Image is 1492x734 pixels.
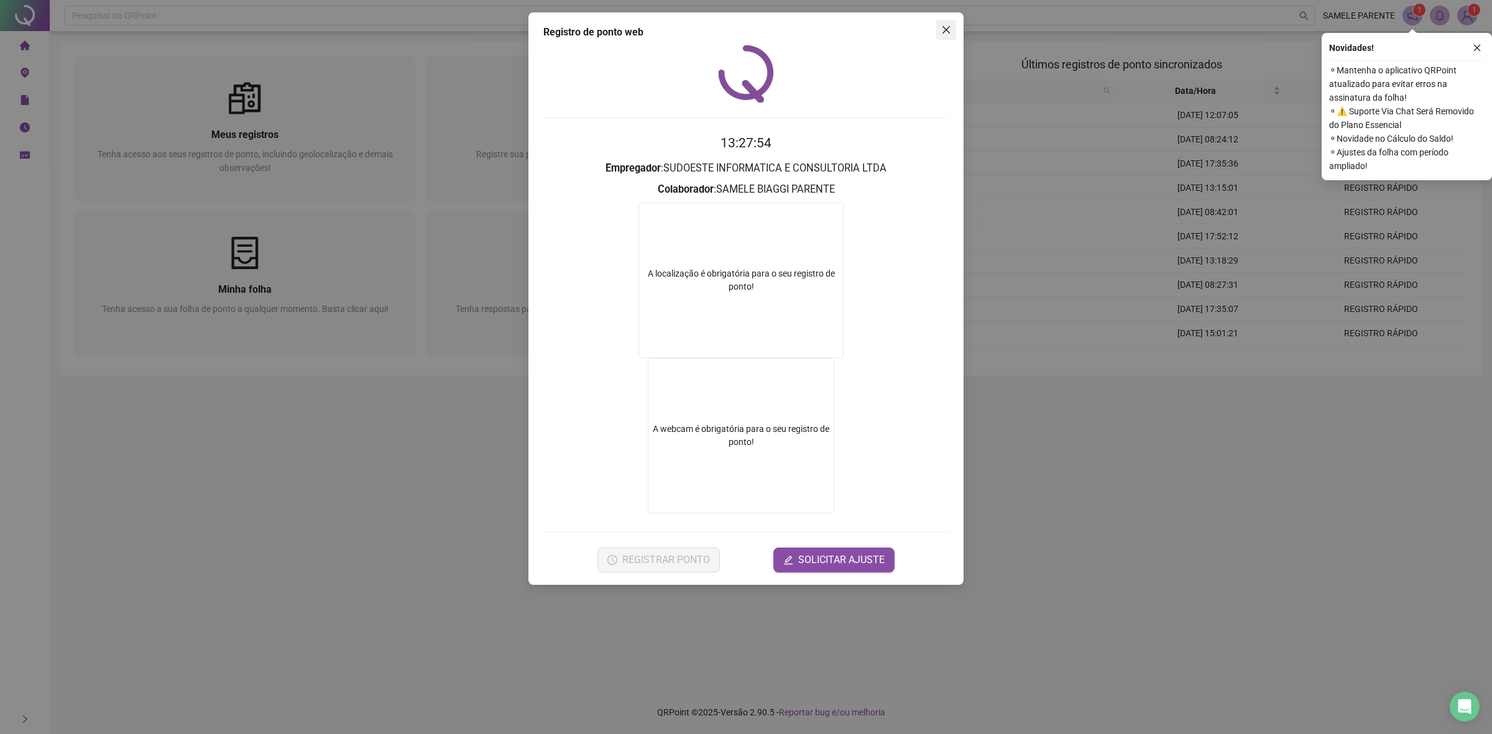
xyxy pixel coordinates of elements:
[606,162,661,174] strong: Empregador
[639,267,843,293] div: A localização é obrigatória para o seu registro de ponto!
[658,183,714,195] strong: Colaborador
[543,160,949,177] h3: : SUDOESTE INFORMATICA E CONSULTORIA LTDA
[1473,44,1481,52] span: close
[941,25,951,35] span: close
[543,181,949,198] h3: : SAMELE BIAGGI PARENTE
[718,45,774,103] img: QRPoint
[1329,104,1485,132] span: ⚬ ⚠️ Suporte Via Chat Será Removido do Plano Essencial
[783,555,793,565] span: edit
[1450,692,1480,722] div: Open Intercom Messenger
[648,358,834,513] div: A webcam é obrigatória para o seu registro de ponto!
[597,548,720,572] button: REGISTRAR PONTO
[1329,132,1485,145] span: ⚬ Novidade no Cálculo do Saldo!
[543,25,949,40] div: Registro de ponto web
[773,548,895,572] button: editSOLICITAR AJUSTE
[1329,145,1485,173] span: ⚬ Ajustes da folha com período ampliado!
[1329,63,1485,104] span: ⚬ Mantenha o aplicativo QRPoint atualizado para evitar erros na assinatura da folha!
[798,553,885,567] span: SOLICITAR AJUSTE
[1329,41,1374,55] span: Novidades !
[936,20,956,40] button: Close
[721,135,771,150] time: 13:27:54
